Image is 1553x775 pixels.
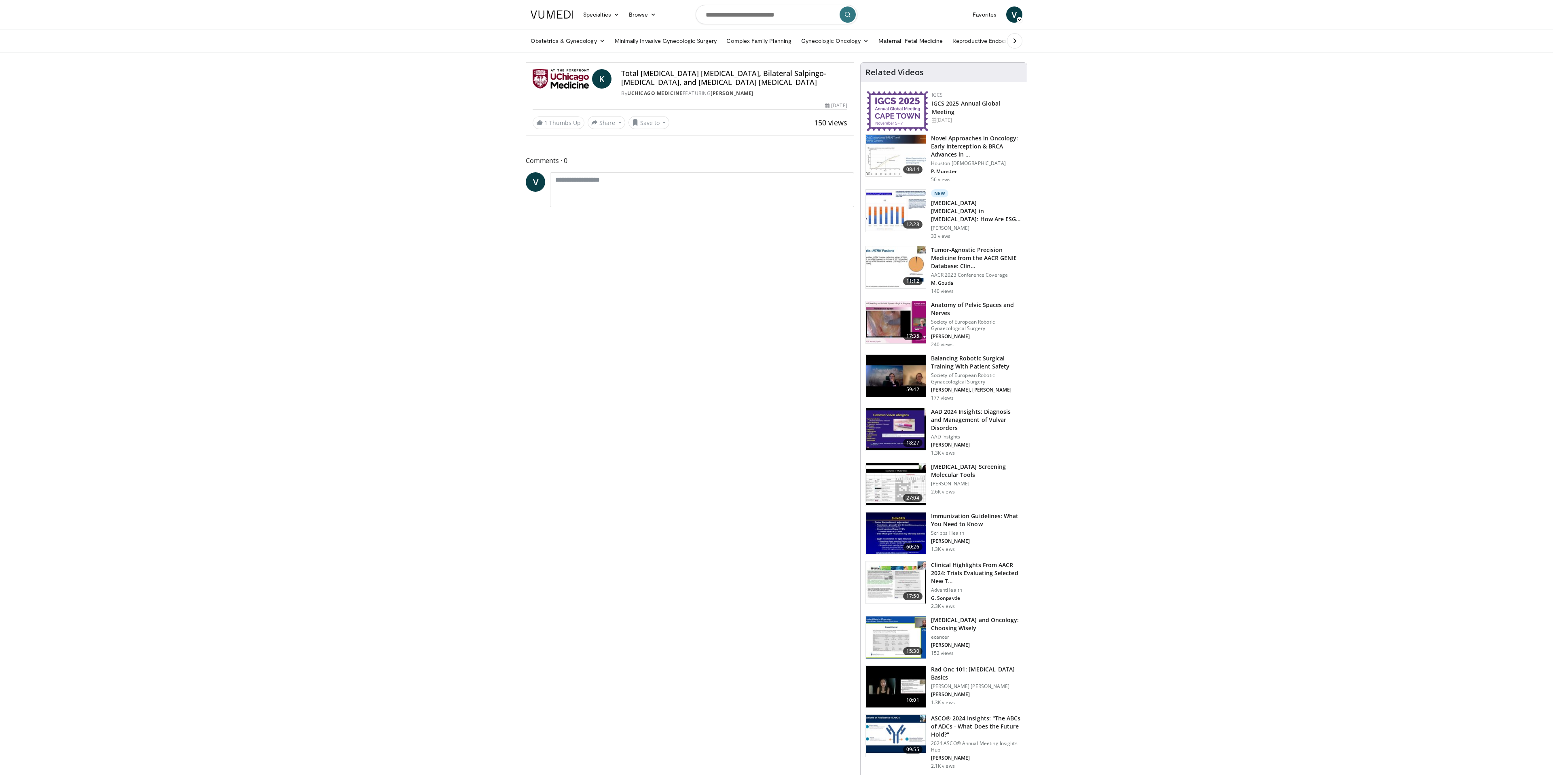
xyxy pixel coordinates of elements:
[931,408,1022,432] h3: AAD 2024 Insights: Diagnosis and Management of Vulvar Disorders
[931,233,951,239] p: 33 views
[866,135,926,177] img: d044929c-461b-4f49-afc0-e111ae03af9c.150x105_q85_crop-smart_upscale.jpg
[721,33,796,49] a: Complex Family Planning
[531,11,573,19] img: VuMedi Logo
[526,172,545,192] span: V
[865,189,1022,239] a: 12:28 New [MEDICAL_DATA] [MEDICAL_DATA] in [MEDICAL_DATA]: How Are ESGO 2023 Guidelines… [PERSON_...
[903,385,922,394] span: 59:42
[931,561,1022,585] h3: Clinical Highlights From AACR 2024: Trials Evaluating Selected New T…
[931,714,1022,739] h3: ASCO® 2024 Insights: "The ABCs of ADCs - What Does the Future Hold?"
[533,116,584,129] a: 1 Thumbs Up
[866,190,926,232] img: 01504182-1e49-4879-8c4d-5a0c92a723fe.150x105_q85_crop-smart_upscale.jpg
[931,246,1022,270] h3: Tumor-Agnostic Precision Medicine from the AACR GENIE Database: Clin…
[931,755,1022,761] p: [PERSON_NAME]
[867,91,928,131] img: 680d42be-3514-43f9-8300-e9d2fda7c814.png.150x105_q85_autocrop_double_scale_upscale_version-0.2.png
[931,280,1022,286] p: M. Gouda
[931,481,1022,487] p: [PERSON_NAME]
[865,714,1022,769] a: 09:55 ASCO® 2024 Insights: "The ABCs of ADCs - What Does the Future Hold?" 2024 ASCO® Annual Meet...
[931,199,1022,223] h3: [MEDICAL_DATA] [MEDICAL_DATA] in [MEDICAL_DATA]: How Are ESGO 2023 Guidelines…
[865,134,1022,183] a: 08:14 Novel Approaches in Oncology: Early Interception & BRCA Advances in … Houston [DEMOGRAPHIC_...
[903,696,922,704] span: 10:01
[866,616,926,659] img: 79bf2415-6efd-4ed2-9941-fae8f2c9ca9b.150x105_q85_crop-smart_upscale.jpg
[931,512,1022,528] h3: Immunization Guidelines: What You Need to Know
[903,592,922,600] span: 17:50
[628,116,670,129] button: Save to
[903,332,922,340] span: 17:35
[866,666,926,708] img: aee802ce-c4cb-403d-b093-d98594b3404c.150x105_q85_crop-smart_upscale.jpg
[968,6,1001,23] a: Favorites
[931,319,1022,332] p: Society of European Robotic Gynaecological Surgery
[903,543,922,551] span: 60:26
[931,272,1022,278] p: AACR 2023 Conference Coverage
[931,595,1022,601] p: G. Sonpavde
[931,395,954,401] p: 177 views
[866,246,926,288] img: c9b58fd4-8caa-4875-99f8-9010bb237d11.150x105_q85_crop-smart_upscale.jpg
[866,463,926,505] img: bc4fbf5d-0f4b-4a57-950b-8716c61db990.150x105_q85_crop-smart_upscale.jpg
[932,100,1000,116] a: IGCS 2025 Annual Global Meeting
[610,33,722,49] a: Minimally Invasive Gynecologic Surgery
[931,333,1022,340] p: [PERSON_NAME]
[931,354,1022,371] h3: Balancing Robotic Surgical Training With Patient Safety
[874,33,948,49] a: Maternal–Fetal Medicine
[931,189,949,197] p: New
[931,587,1022,593] p: AdventHealth
[592,69,611,89] a: K
[578,6,624,23] a: Specialties
[814,118,847,127] span: 150 views
[931,372,1022,385] p: Society of European Robotic Gynaecological Surgery
[931,434,1022,440] p: AAD Insights
[931,683,1022,690] p: [PERSON_NAME] [PERSON_NAME]
[931,442,1022,448] p: [PERSON_NAME]
[931,463,1022,479] h3: [MEDICAL_DATA] Screening Molecular Tools
[931,530,1022,536] p: Scripps Health
[931,650,954,656] p: 152 views
[931,288,954,294] p: 140 views
[931,176,951,183] p: 56 views
[1006,6,1022,23] span: V
[624,6,661,23] a: Browse
[865,354,1022,401] a: 59:42 Balancing Robotic Surgical Training With Patient Safety Society of European Robotic Gynaeco...
[903,647,922,655] span: 15:30
[865,301,1022,348] a: 17:35 Anatomy of Pelvic Spaces and Nerves Society of European Robotic Gynaecological Surgery [PER...
[931,301,1022,317] h3: Anatomy of Pelvic Spaces and Nerves
[865,408,1022,456] a: 18:27 AAD 2024 Insights: Diagnosis and Management of Vulvar Disorders AAD Insights [PERSON_NAME] ...
[696,5,857,24] input: Search topics, interventions
[931,134,1022,159] h3: Novel Approaches in Oncology: Early Interception & BRCA Advances in …
[931,763,955,769] p: 2.1K views
[621,90,847,97] div: By FEATURING
[865,561,1022,610] a: 17:50 Clinical Highlights From AACR 2024: Trials Evaluating Selected New T… AdventHealth G. Sonpa...
[865,68,924,77] h4: Related Videos
[931,603,955,610] p: 2.3K views
[903,165,922,174] span: 08:14
[866,715,926,757] img: a8e6a9a6-35f0-4f97-8db3-9dbd4fc7482f.150x105_q85_crop-smart_upscale.jpg
[931,489,955,495] p: 2.6K views
[931,160,1022,167] p: Houston [DEMOGRAPHIC_DATA]
[931,634,1022,640] p: ecancer
[865,246,1022,294] a: 11:12 Tumor-Agnostic Precision Medicine from the AACR GENIE Database: Clin… AACR 2023 Conference ...
[903,277,922,285] span: 11:12
[621,69,847,87] h4: Total [MEDICAL_DATA] [MEDICAL_DATA], Bilateral Salpingo-[MEDICAL_DATA], and [MEDICAL_DATA] [MEDIC...
[865,665,1022,708] a: 10:01 Rad Onc 101: [MEDICAL_DATA] Basics [PERSON_NAME] [PERSON_NAME] [PERSON_NAME] 1.3K views
[931,341,954,348] p: 240 views
[526,155,854,166] span: Comments 0
[533,69,589,89] img: UChicago Medicine
[903,220,922,229] span: 12:28
[865,463,1022,506] a: 27:04 [MEDICAL_DATA] Screening Molecular Tools [PERSON_NAME] 2.6K views
[932,91,943,98] a: IGCS
[931,642,1022,648] p: [PERSON_NAME]
[903,745,922,754] span: 09:55
[796,33,874,49] a: Gynecologic Oncology
[931,450,955,456] p: 1.3K views
[866,408,926,450] img: 391116fa-c4eb-4293-bed8-ba80efc87e4b.150x105_q85_crop-smart_upscale.jpg
[865,616,1022,659] a: 15:30 [MEDICAL_DATA] and Oncology: Choosing Wisely ecancer [PERSON_NAME] 152 views
[931,168,1022,175] p: P. Munster
[866,512,926,555] img: 6fc97e1b-258b-47ec-86ba-927c559e3d03.150x105_q85_crop-smart_upscale.jpg
[948,33,1083,49] a: Reproductive Endocrinology & [MEDICAL_DATA]
[526,33,610,49] a: Obstetrics & Gynecology
[931,387,1022,393] p: [PERSON_NAME], [PERSON_NAME]
[866,355,926,397] img: 0ea6d4c1-4c24-41be-9a55-97963dbc435c.150x105_q85_crop-smart_upscale.jpg
[627,90,683,97] a: UChicago Medicine
[931,699,955,706] p: 1.3K views
[931,616,1022,632] h3: [MEDICAL_DATA] and Oncology: Choosing Wisely
[865,512,1022,555] a: 60:26 Immunization Guidelines: What You Need to Know Scripps Health [PERSON_NAME] 1.3K views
